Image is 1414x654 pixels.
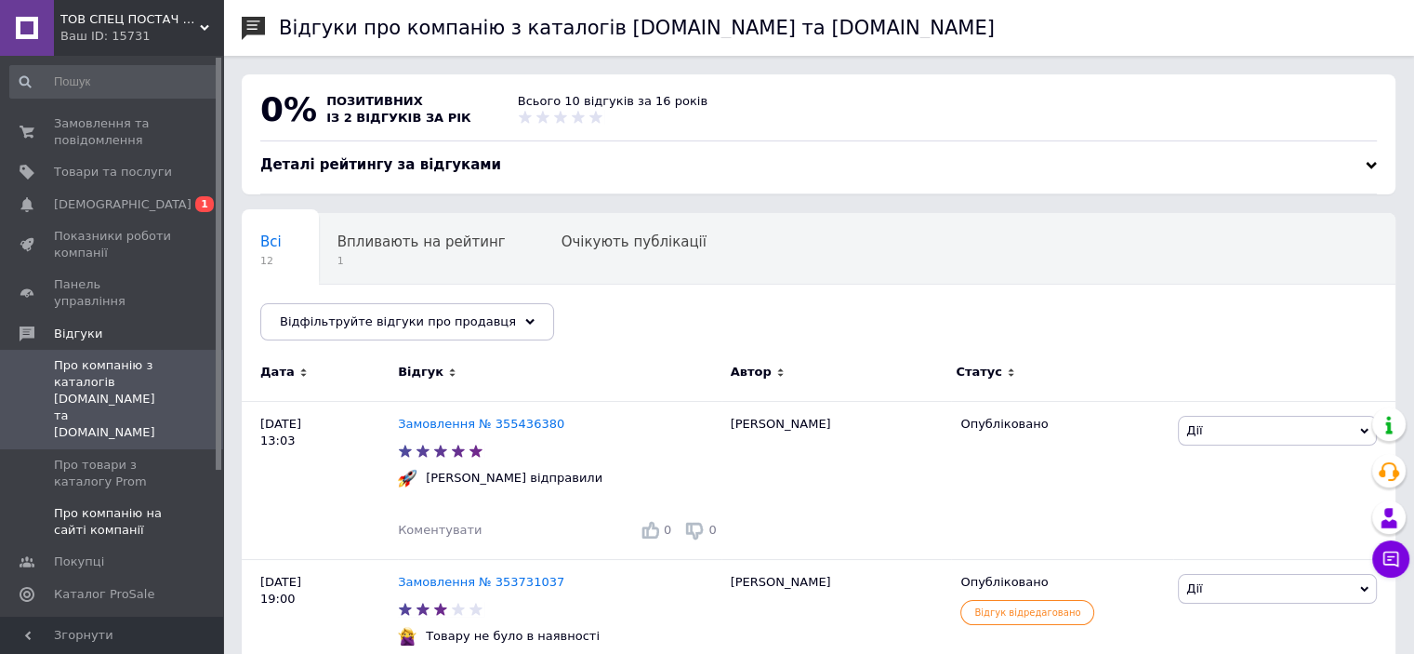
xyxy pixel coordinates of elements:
[326,111,471,125] span: із 2 відгуків за рік
[708,523,716,537] span: 0
[960,600,1094,625] span: Відгук відредаговано
[960,574,1164,591] div: Опубліковано
[260,90,317,128] span: 0%
[731,364,772,380] span: Автор
[398,523,482,537] span: Коментувати
[60,28,223,45] div: Ваш ID: 15731
[279,17,995,39] h1: Відгуки про компанію з каталогів [DOMAIN_NAME] та [DOMAIN_NAME]
[421,470,607,487] div: [PERSON_NAME] відправили
[398,575,564,589] a: Замовлення № 353731037
[260,155,1377,175] div: Деталі рейтингу за відгуками
[260,304,449,321] span: Опубліковані без комен...
[242,401,398,559] div: [DATE] 13:03
[9,65,219,99] input: Пошук
[54,357,172,442] span: Про компанію з каталогів [DOMAIN_NAME] та [DOMAIN_NAME]
[721,401,952,559] div: [PERSON_NAME]
[260,234,282,250] span: Всі
[398,364,443,380] span: Відгук
[956,364,1002,380] span: Статус
[562,234,707,250] span: Очікують публікації
[1186,423,1202,437] span: Дії
[54,276,172,310] span: Панель управління
[664,523,671,537] span: 0
[326,94,423,108] span: позитивних
[54,554,104,570] span: Покупці
[54,586,154,603] span: Каталог ProSale
[54,228,172,261] span: Показники роботи компанії
[398,469,416,487] img: :rocket:
[398,417,564,431] a: Замовлення № 355436380
[60,11,200,28] span: ТОВ СПЕЦ ПОСТАЧ МАРКЕТ
[1372,541,1409,578] button: Чат з покупцем
[54,457,172,490] span: Про товари з каталогу Prom
[260,156,501,173] span: Деталі рейтингу за відгуками
[280,314,516,328] span: Відфільтруйте відгуки про продавця
[398,522,482,539] div: Коментувати
[518,93,707,110] div: Всього 10 відгуків за 16 років
[260,364,295,380] span: Дата
[421,628,604,645] div: Товару не було в наявності
[54,196,192,213] span: [DEMOGRAPHIC_DATA]
[1186,581,1202,595] span: Дії
[242,285,486,355] div: Опубліковані без коментаря
[195,196,214,212] span: 1
[337,234,506,250] span: Впливають на рейтинг
[960,416,1164,433] div: Опубліковано
[337,254,506,268] span: 1
[54,326,102,342] span: Відгуки
[54,164,172,180] span: Товари та послуги
[54,505,172,539] span: Про компанію на сайті компанії
[260,254,282,268] span: 12
[398,627,416,646] img: :woman-gesturing-no:
[54,115,172,149] span: Замовлення та повідомлення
